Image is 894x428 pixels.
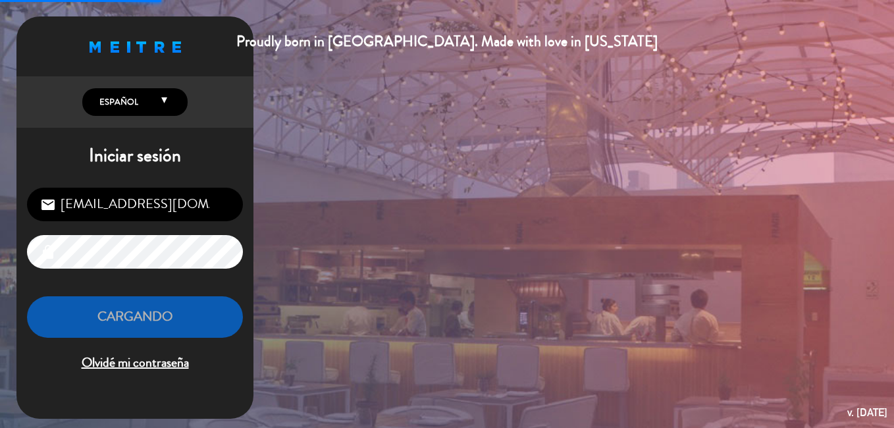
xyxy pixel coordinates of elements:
[27,296,243,338] button: Cargando
[40,244,56,260] i: lock
[16,145,253,167] h1: Iniciar sesión
[96,95,138,109] span: Español
[27,188,243,221] input: Correo Electrónico
[847,404,887,421] div: v. [DATE]
[40,197,56,213] i: email
[27,352,243,374] span: Olvidé mi contraseña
